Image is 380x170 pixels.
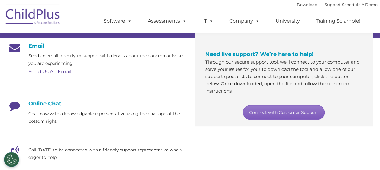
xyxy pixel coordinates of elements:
[297,2,378,7] font: |
[270,15,306,27] a: University
[297,2,317,7] a: Download
[196,15,219,27] a: IT
[28,69,71,74] a: Send Us An Email
[98,15,138,27] a: Software
[28,110,186,125] p: Chat now with a knowledgable representative using the chat app at the bottom right.
[7,100,186,107] h4: Online Chat
[3,0,63,30] img: ChildPlus by Procare Solutions
[28,52,186,67] p: Send an email directly to support with details about the concern or issue you are experiencing.
[342,2,378,7] a: Schedule A Demo
[7,42,186,49] h4: Email
[28,146,186,161] p: Call [DATE] to be connected with a friendly support representative who's eager to help.
[325,2,341,7] a: Support
[205,58,362,95] p: Through our secure support tool, we’ll connect to your computer and solve your issues for you! To...
[4,152,19,167] button: Cookies Settings
[205,51,313,58] span: Need live support? We’re here to help!
[142,15,193,27] a: Assessments
[223,15,266,27] a: Company
[243,105,325,120] a: Connect with Customer Support
[310,15,368,27] a: Training Scramble!!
